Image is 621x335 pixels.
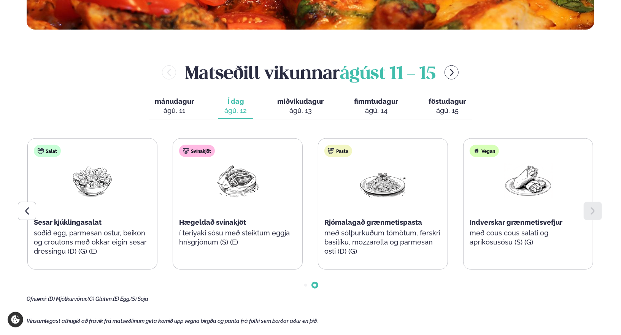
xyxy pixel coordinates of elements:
span: Vinsamlegast athugið að frávik frá matseðlinum geta komið upp vegna birgða og panta frá fólki sem... [27,318,318,324]
span: (E) Egg, [113,296,130,302]
img: Salad.png [68,163,117,198]
span: Go to slide 1 [304,284,307,287]
span: Ofnæmi: [27,296,47,302]
h2: Matseðill vikunnar [185,60,435,85]
img: pork.svg [183,148,189,154]
div: ágú. 13 [277,106,324,115]
img: Pork-Meat.png [213,163,262,198]
button: menu-btn-left [162,65,176,79]
span: (S) Soja [130,296,148,302]
span: Hægeldað svínakjöt [179,218,246,226]
span: Í dag [224,97,247,106]
span: Go to slide 2 [313,284,316,287]
img: pasta.svg [328,148,334,154]
div: Pasta [324,145,352,157]
button: fimmtudagur ágú. 14 [348,94,404,119]
span: (G) Glúten, [87,296,113,302]
span: mánudagur [155,97,194,105]
div: Vegan [470,145,499,157]
button: Í dag ágú. 12 [218,94,253,119]
div: ágú. 14 [354,106,398,115]
div: ágú. 15 [429,106,466,115]
span: Rjómalagað grænmetispasta [324,218,422,226]
span: Indverskar grænmetisvefjur [470,218,562,226]
span: föstudagur [429,97,466,105]
p: soðið egg, parmesan ostur, beikon og croutons með okkar eigin sesar dressingu (D) (G) (E) [34,229,151,256]
button: menu-btn-right [445,65,459,79]
a: Cookie settings [8,312,23,327]
div: ágú. 12 [224,106,247,115]
button: miðvikudagur ágú. 13 [271,94,330,119]
button: föstudagur ágú. 15 [422,94,472,119]
img: Spagetti.png [359,163,407,198]
p: með sólþurkuðum tómötum, ferskri basilíku, mozzarella og parmesan osti (D) (G) [324,229,442,256]
div: ágú. 11 [155,106,194,115]
p: með cous cous salati og apríkósusósu (S) (G) [470,229,587,247]
span: miðvikudagur [277,97,324,105]
button: mánudagur ágú. 11 [149,94,200,119]
span: (D) Mjólkurvörur, [48,296,87,302]
span: ágúst 11 - 15 [340,66,435,83]
span: fimmtudagur [354,97,398,105]
img: salad.svg [38,148,44,154]
img: Wraps.png [504,163,553,198]
span: Sesar kjúklingasalat [34,218,102,226]
p: í teriyaki sósu með steiktum eggja hrísgrjónum (S) (E) [179,229,296,247]
img: Vegan.svg [473,148,480,154]
div: Salat [34,145,61,157]
div: Svínakjöt [179,145,215,157]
